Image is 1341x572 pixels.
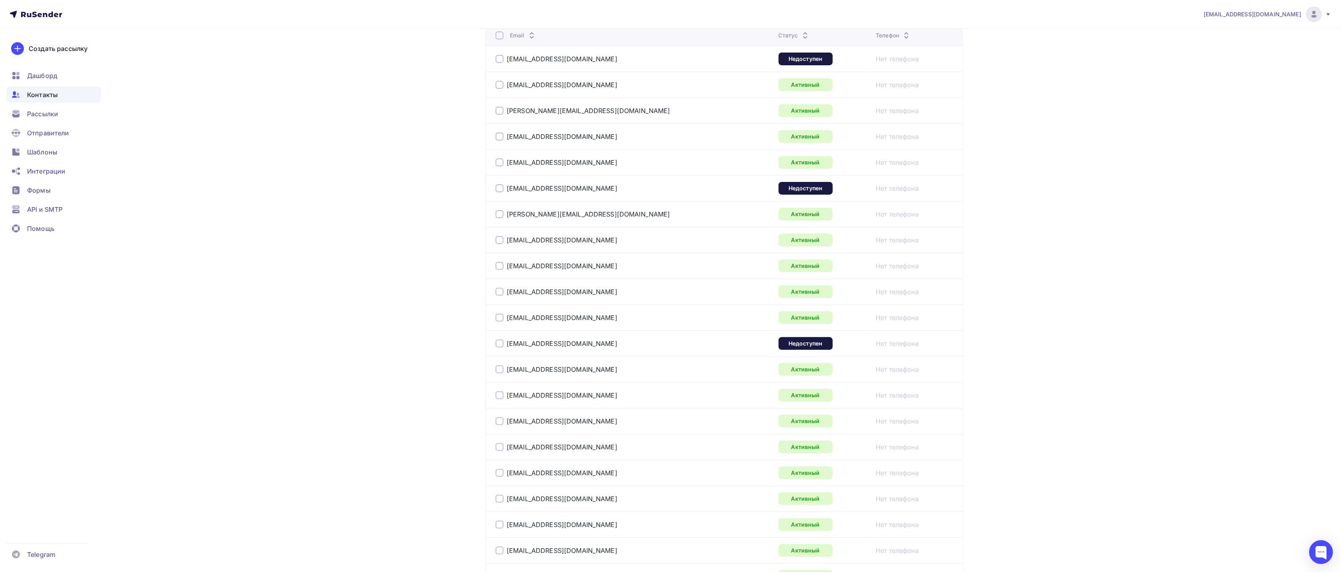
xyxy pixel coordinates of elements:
[876,80,919,90] a: Нет телефона
[510,31,537,39] div: Email
[876,442,919,452] a: Нет телефона
[876,546,919,555] a: Нет телефона
[779,53,833,65] div: Недоступен
[27,128,69,138] span: Отправители
[779,518,833,531] div: Активный
[779,544,833,557] div: Активный
[876,468,919,478] a: Нет телефона
[779,311,833,324] div: Активный
[27,109,58,119] span: Рассылки
[507,340,617,347] a: [EMAIL_ADDRESS][DOMAIN_NAME]
[507,521,617,529] a: [EMAIL_ADDRESS][DOMAIN_NAME]
[27,147,57,157] span: Шаблоны
[779,337,833,350] div: Недоступен
[507,210,670,218] a: [PERSON_NAME][EMAIL_ADDRESS][DOMAIN_NAME]
[779,208,833,221] div: Активный
[876,158,919,167] a: Нет телефона
[507,288,617,296] a: [EMAIL_ADDRESS][DOMAIN_NAME]
[27,224,55,233] span: Помощь
[6,68,101,84] a: Дашборд
[779,260,833,272] div: Активный
[779,182,833,195] div: Недоступен
[6,106,101,122] a: Рассылки
[507,158,617,166] a: [EMAIL_ADDRESS][DOMAIN_NAME]
[507,314,617,322] a: [EMAIL_ADDRESS][DOMAIN_NAME]
[779,285,833,298] div: Активный
[779,104,833,117] div: Активный
[779,78,833,91] div: Активный
[507,469,617,477] a: [EMAIL_ADDRESS][DOMAIN_NAME]
[1204,10,1301,18] span: [EMAIL_ADDRESS][DOMAIN_NAME]
[876,132,919,141] a: Нет телефона
[779,31,810,39] div: Статус
[507,133,617,141] a: [EMAIL_ADDRESS][DOMAIN_NAME]
[876,106,919,115] a: Нет телефона
[876,235,919,245] a: Нет телефона
[6,144,101,160] a: Шаблоны
[507,107,670,115] a: [PERSON_NAME][EMAIL_ADDRESS][DOMAIN_NAME]
[507,55,617,63] a: [EMAIL_ADDRESS][DOMAIN_NAME]
[507,184,617,192] a: [EMAIL_ADDRESS][DOMAIN_NAME]
[27,166,65,176] span: Интеграции
[779,130,833,143] div: Активный
[507,236,617,244] a: [EMAIL_ADDRESS][DOMAIN_NAME]
[507,81,617,89] a: [EMAIL_ADDRESS][DOMAIN_NAME]
[27,185,51,195] span: Формы
[27,205,62,214] span: API и SMTP
[507,547,617,554] a: [EMAIL_ADDRESS][DOMAIN_NAME]
[507,365,617,373] a: [EMAIL_ADDRESS][DOMAIN_NAME]
[876,261,919,271] a: Нет телефона
[27,71,57,80] span: Дашборд
[507,495,617,503] a: [EMAIL_ADDRESS][DOMAIN_NAME]
[779,389,833,402] div: Активный
[876,313,919,322] a: Нет телефона
[29,44,88,53] div: Создать рассылку
[876,390,919,400] a: Нет телефона
[876,416,919,426] a: Нет телефона
[6,87,101,103] a: Контакты
[507,391,617,399] a: [EMAIL_ADDRESS][DOMAIN_NAME]
[876,184,919,193] a: Нет телефона
[779,467,833,479] div: Активный
[779,234,833,246] div: Активный
[876,209,919,219] a: Нет телефона
[507,443,617,451] a: [EMAIL_ADDRESS][DOMAIN_NAME]
[876,365,919,374] a: Нет телефона
[6,182,101,198] a: Формы
[779,363,833,376] div: Активный
[876,31,911,39] div: Телефон
[876,287,919,297] a: Нет телефона
[27,550,55,559] span: Telegram
[876,520,919,529] a: Нет телефона
[507,262,617,270] a: [EMAIL_ADDRESS][DOMAIN_NAME]
[876,339,919,348] a: Нет телефона
[779,415,833,428] div: Активный
[779,492,833,505] div: Активный
[6,125,101,141] a: Отправители
[27,90,58,100] span: Контакты
[876,494,919,504] a: Нет телефона
[1204,6,1331,22] a: [EMAIL_ADDRESS][DOMAIN_NAME]
[876,54,919,64] a: Нет телефона
[507,417,617,425] a: [EMAIL_ADDRESS][DOMAIN_NAME]
[779,441,833,453] div: Активный
[779,156,833,169] div: Активный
